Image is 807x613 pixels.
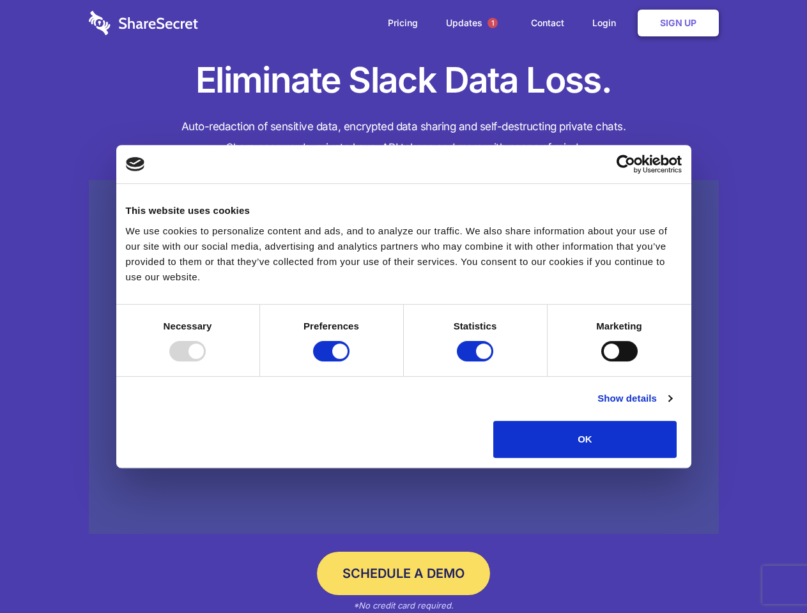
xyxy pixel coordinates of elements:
a: Contact [518,3,577,43]
div: We use cookies to personalize content and ads, and to analyze our traffic. We also share informat... [126,223,682,285]
a: Login [580,3,635,43]
strong: Marketing [596,321,642,331]
em: *No credit card required. [353,600,454,610]
div: This website uses cookies [126,203,682,218]
a: Sign Up [638,10,719,36]
a: Schedule a Demo [317,552,490,595]
a: Usercentrics Cookiebot - opens in a new window [570,155,682,174]
a: Pricing [375,3,431,43]
img: logo [126,157,145,171]
strong: Statistics [454,321,497,331]
h4: Auto-redaction of sensitive data, encrypted data sharing and self-destructing private chats. Shar... [89,116,719,158]
strong: Preferences [304,321,359,331]
a: Show details [597,391,672,406]
h1: Eliminate Slack Data Loss. [89,57,719,103]
strong: Necessary [164,321,212,331]
button: OK [493,421,677,458]
img: logo-wordmark-white-trans-d4663122ce5f474addd5e946df7df03e33cb6a1c49d2221995e7729f52c070b2.svg [89,11,198,35]
span: 1 [488,18,498,28]
a: Wistia video thumbnail [89,180,719,534]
